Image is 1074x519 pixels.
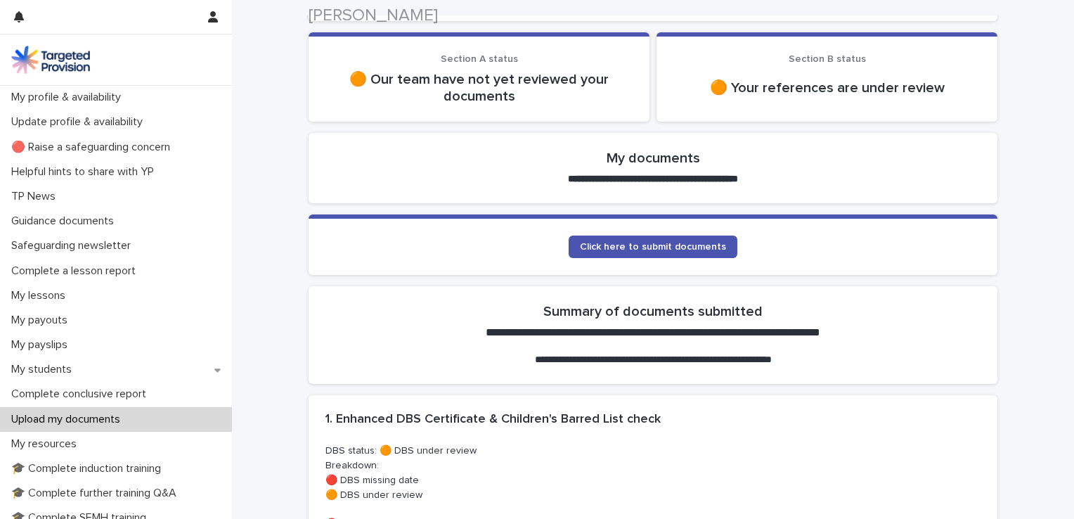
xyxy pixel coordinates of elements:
p: My profile & availability [6,91,132,104]
p: My payslips [6,338,79,352]
p: My resources [6,437,88,451]
p: My lessons [6,289,77,302]
p: My students [6,363,83,376]
p: Upload my documents [6,413,131,426]
h2: Summary of documents submitted [543,303,763,320]
p: 🟠 Our team have not yet reviewed your documents [325,71,633,105]
h2: My documents [607,150,700,167]
a: Click here to submit documents [569,236,737,258]
p: Safeguarding newsletter [6,239,142,252]
p: Update profile & availability [6,115,154,129]
span: Section B status [789,54,866,64]
span: Section A status [441,54,518,64]
p: Guidance documents [6,214,125,228]
p: 🔴 Raise a safeguarding concern [6,141,181,154]
p: 🟠 Your references are under review [673,79,981,96]
p: TP News [6,190,67,203]
h2: [PERSON_NAME] [309,6,438,26]
p: Complete a lesson report [6,264,147,278]
p: 🎓 Complete induction training [6,462,172,475]
p: Helpful hints to share with YP [6,165,165,179]
img: M5nRWzHhSzIhMunXDL62 [11,46,90,74]
p: My payouts [6,314,79,327]
p: Complete conclusive report [6,387,157,401]
span: Click here to submit documents [580,242,726,252]
h2: 1. Enhanced DBS Certificate & Children's Barred List check [325,412,661,428]
p: 🎓 Complete further training Q&A [6,487,188,500]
